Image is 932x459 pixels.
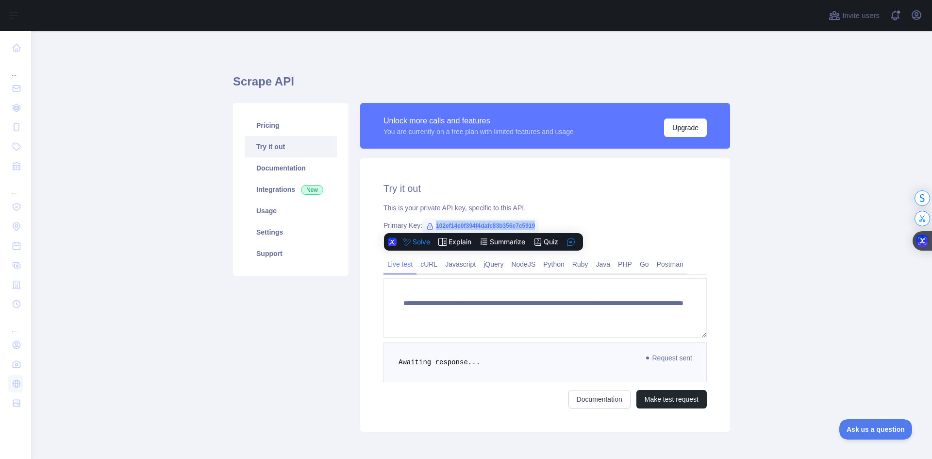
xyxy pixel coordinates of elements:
[383,182,707,195] h2: Try it out
[568,256,592,272] a: Ruby
[233,74,730,97] h1: Scrape API
[636,390,707,408] button: Make test request
[8,177,23,196] div: ...
[8,315,23,334] div: ...
[399,358,480,366] span: Awaiting response...
[480,256,507,272] a: jQuery
[507,256,539,272] a: NodeJS
[416,256,441,272] a: cURL
[592,256,615,272] a: Java
[653,256,687,272] a: Postman
[301,185,323,195] span: New
[614,256,636,272] a: PHP
[383,203,707,213] div: This is your private API key, specific to this API.
[383,256,416,272] a: Live test
[642,352,698,364] span: Request sent
[245,243,337,264] a: Support
[8,58,23,78] div: ...
[422,219,539,233] span: 102ef14e0f394f4dafc83b356e7c5919
[245,179,337,200] a: Integrations New
[245,157,337,179] a: Documentation
[245,200,337,221] a: Usage
[839,419,913,440] iframe: Toggle Customer Support
[636,256,653,272] a: Go
[441,256,480,272] a: Javascript
[245,115,337,136] a: Pricing
[664,119,707,137] button: Upgrade
[245,136,337,157] a: Try it out
[245,221,337,243] a: Settings
[383,127,574,136] div: You are currently on a free plan with limited features and usage
[827,8,882,23] button: Invite users
[842,10,880,21] span: Invite users
[539,256,568,272] a: Python
[568,390,631,408] a: Documentation
[383,115,574,127] div: Unlock more calls and features
[383,221,707,230] div: Primary Key:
